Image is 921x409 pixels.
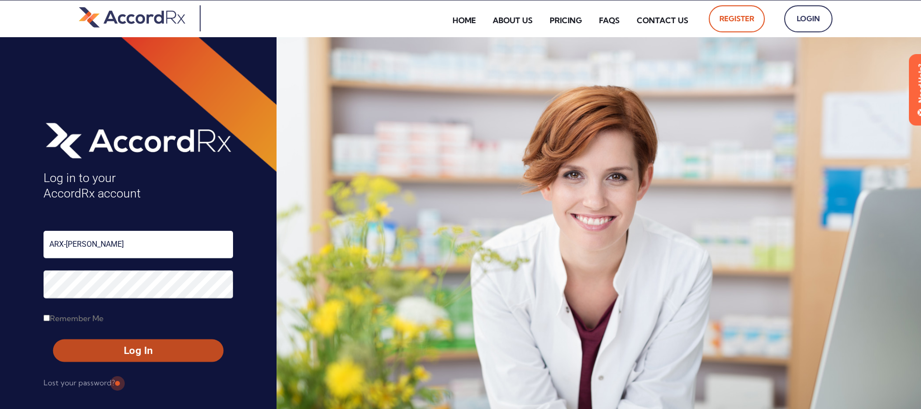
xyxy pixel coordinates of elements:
a: FAQs [592,9,627,31]
span: Log In [62,344,215,358]
span: Login [795,11,822,27]
a: Register [709,5,765,32]
h4: Log in to your AccordRx account [44,170,233,202]
input: Username or Email Address [44,231,233,258]
button: Log In [53,339,223,362]
a: Home [445,9,483,31]
a: Contact Us [629,9,696,31]
a: Pricing [542,9,589,31]
img: default-logo [79,5,185,29]
span: Register [719,11,754,27]
a: Login [784,5,833,32]
input: Remember Me [44,315,50,321]
label: Remember Me [44,310,103,326]
img: AccordRx_logo_header_white [44,119,233,161]
a: About Us [485,9,540,31]
a: Lost your password? [44,375,115,391]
